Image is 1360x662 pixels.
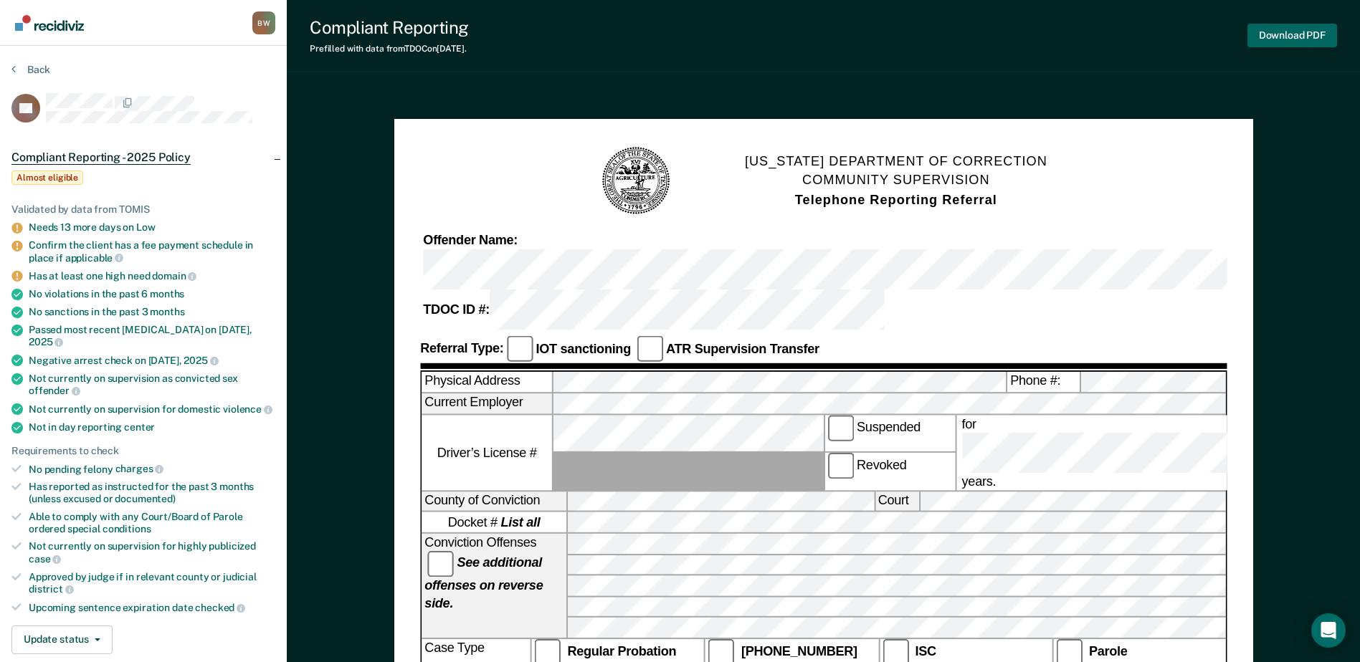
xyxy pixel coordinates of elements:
[875,491,918,511] label: Court
[824,454,955,491] label: Revoked
[422,394,552,413] label: Current Employer
[29,421,275,433] div: Not in day reporting
[427,551,453,577] input: See additional offenses on reverse side.
[29,463,275,476] div: No pending felony
[824,415,955,452] label: Suspended
[150,288,184,299] span: months
[11,203,275,216] div: Validated by data from TOMIS
[29,540,275,565] div: Not currently on supervision for highly publicized
[794,193,997,207] strong: Telephone Reporting Referral
[29,239,275,264] div: Confirm the client has a fee payment schedule in place if applicable
[11,625,113,654] button: Update status
[29,269,275,282] div: Has at least one high need domain
[29,324,275,348] div: Passed most recent [MEDICAL_DATA] on [DATE],
[29,481,275,505] div: Has reported as instructed for the past 3 months (unless excused or
[223,403,272,415] span: violence
[423,234,518,248] strong: Offender Name:
[500,515,540,529] strong: List all
[1311,613,1346,648] div: Open Intercom Messenger
[423,303,490,317] strong: TDOC ID #:
[745,152,1047,211] h1: [US_STATE] DEPARTMENT OF CORRECTION COMMUNITY SUPERVISION
[29,336,63,347] span: 2025
[103,523,151,534] span: conditions
[29,373,275,397] div: Not currently on supervision as convicted sex
[422,373,552,392] label: Physical Address
[11,171,83,185] span: Almost eligible
[741,644,857,658] strong: [PHONE_NUMBER]
[961,432,1356,473] input: for years.
[29,583,74,595] span: district
[29,511,275,535] div: Able to comply with any Court/Board of Parole ordered special
[29,354,275,367] div: Negative arrest check on [DATE],
[827,454,853,479] input: Revoked
[29,221,275,234] div: Needs 13 more days on Low
[1247,24,1337,47] button: Download PDF
[150,306,184,317] span: months
[1007,373,1080,392] label: Phone #:
[11,150,191,165] span: Compliant Reporting - 2025 Policy
[29,571,275,595] div: Approved by judge if in relevant county or judicial
[184,355,218,366] span: 2025
[567,644,676,658] strong: Regular Probation
[115,493,175,504] span: documented)
[424,556,543,610] strong: See additional offenses on reverse side.
[252,11,275,34] button: Profile dropdown button
[310,17,469,38] div: Compliant Reporting
[666,341,819,355] strong: ATR Supervision Transfer
[29,403,275,416] div: Not currently on supervision for domestic
[959,415,1359,490] label: for years.
[422,415,552,490] label: Driver’s License #
[29,385,80,396] span: offender
[15,15,84,31] img: Recidiviz
[115,463,164,474] span: charges
[422,491,566,511] label: County of Conviction
[422,534,566,638] div: Conviction Offenses
[29,553,61,565] span: case
[195,602,245,613] span: checked
[29,288,275,300] div: No violations in the past 6
[29,306,275,318] div: No sanctions in the past 3
[600,145,672,217] img: TN Seal
[536,341,630,355] strong: IOT sanctioning
[1089,644,1128,658] strong: Parole
[447,514,540,531] span: Docket #
[310,44,469,54] div: Prefilled with data from TDOC on [DATE] .
[124,421,155,433] span: center
[915,644,936,658] strong: ISC
[252,11,275,34] div: B W
[11,445,275,457] div: Requirements to check
[420,341,503,355] strong: Referral Type:
[11,63,50,76] button: Back
[637,336,662,362] input: ATR Supervision Transfer
[29,601,275,614] div: Upcoming sentence expiration date
[827,415,853,441] input: Suspended
[506,336,532,362] input: IOT sanctioning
